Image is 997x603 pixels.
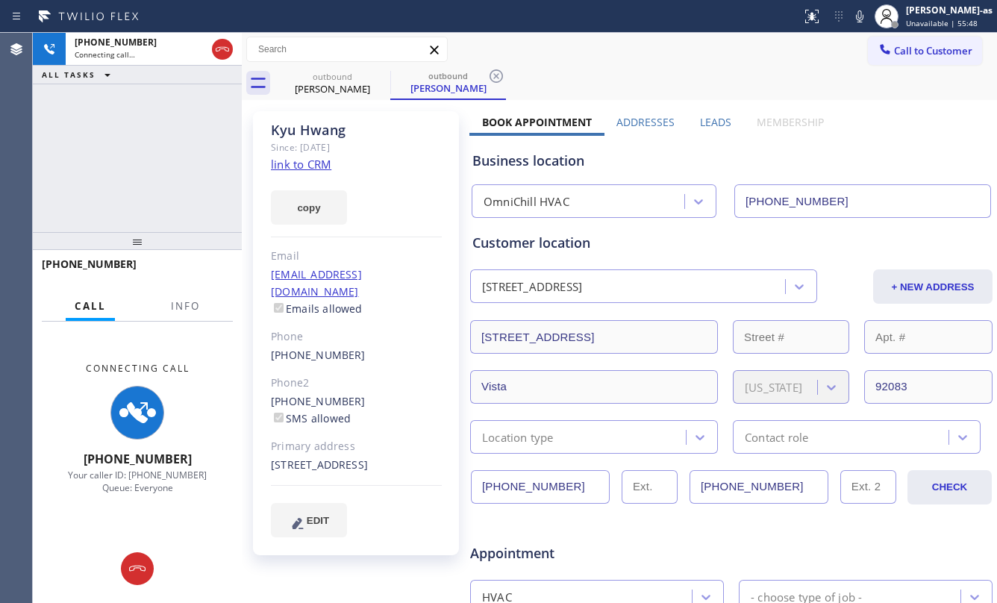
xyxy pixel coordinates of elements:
input: City [470,370,718,404]
div: OmniChill HVAC [484,193,569,210]
input: Address [470,320,718,354]
div: Customer location [472,233,990,253]
div: Location type [482,428,554,446]
button: EDIT [271,503,347,537]
div: [PERSON_NAME]-as [906,4,993,16]
input: Apt. # [864,320,993,354]
input: Street # [733,320,849,354]
label: Leads [700,115,731,129]
label: Book Appointment [482,115,592,129]
input: Phone Number [734,184,991,218]
label: Membership [757,115,824,129]
span: Call to Customer [894,44,972,57]
div: outbound [276,71,389,82]
button: ALL TASKS [33,66,125,84]
label: Addresses [616,115,675,129]
span: Unavailable | 55:48 [906,18,978,28]
span: [PHONE_NUMBER] [84,451,192,467]
div: Kyu Hwang [392,66,504,99]
input: Search [247,37,447,61]
input: ZIP [864,370,993,404]
span: [PHONE_NUMBER] [75,36,157,49]
label: SMS allowed [271,411,351,425]
button: copy [271,190,347,225]
span: Call [75,299,106,313]
button: CHECK [907,470,992,504]
input: Phone Number 2 [690,470,828,504]
a: [PHONE_NUMBER] [271,348,366,362]
div: [PERSON_NAME] [276,82,389,96]
div: Since: [DATE] [271,139,442,156]
button: + NEW ADDRESS [873,269,993,304]
input: Ext. 2 [840,470,896,504]
button: Call [66,292,115,321]
a: [PHONE_NUMBER] [271,394,366,408]
span: Appointment [470,543,643,563]
div: Contact role [745,428,808,446]
input: Ext. [622,470,678,504]
span: EDIT [307,515,329,526]
input: Emails allowed [274,303,284,313]
div: Business location [472,151,990,171]
input: SMS allowed [274,413,284,422]
span: Connecting call… [75,49,135,60]
div: outbound [392,70,504,81]
div: Kyu Hwang [271,122,442,139]
button: Hang up [121,552,154,585]
div: Kyu Hwang [276,66,389,100]
div: [PERSON_NAME] [392,81,504,95]
button: Call to Customer [868,37,982,65]
span: Connecting Call [86,362,190,375]
div: Primary address [271,438,442,455]
input: Phone Number [471,470,610,504]
button: Hang up [212,39,233,60]
div: Phone2 [271,375,442,392]
div: [STREET_ADDRESS] [271,457,442,474]
span: Info [171,299,200,313]
span: ALL TASKS [42,69,96,80]
button: Info [162,292,209,321]
div: [STREET_ADDRESS] [482,278,582,296]
a: link to CRM [271,157,331,172]
div: Phone [271,328,442,346]
button: Mute [849,6,870,27]
label: Emails allowed [271,301,363,316]
span: Your caller ID: [PHONE_NUMBER] Queue: Everyone [68,469,207,494]
div: Email [271,248,442,265]
span: [PHONE_NUMBER] [42,257,137,271]
a: [EMAIL_ADDRESS][DOMAIN_NAME] [271,267,362,299]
